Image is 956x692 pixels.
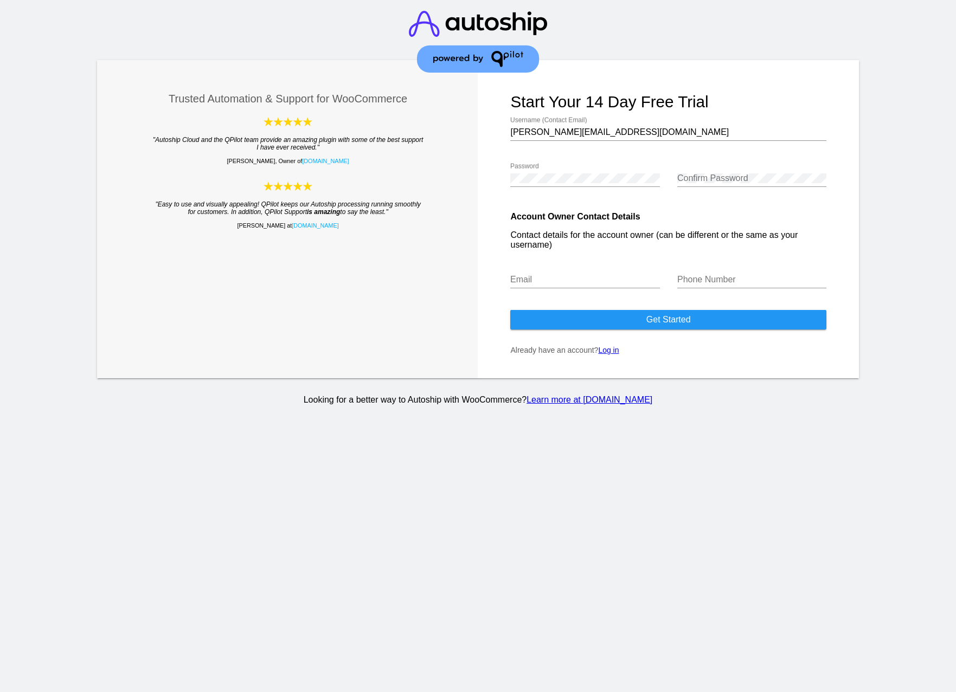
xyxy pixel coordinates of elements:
[527,395,652,404] a: Learn more at [DOMAIN_NAME]
[152,201,424,216] blockquote: "Easy to use and visually appealing! QPilot keeps our Autoship processing running smoothly for cu...
[510,310,826,329] button: Get started
[646,315,691,324] span: Get started
[130,222,446,229] p: [PERSON_NAME] at
[302,158,349,164] a: [DOMAIN_NAME]
[598,346,619,354] a: Log in
[510,230,826,250] p: Contact details for the account owner (can be different or the same as your username)
[510,93,826,111] h1: Start your 14 day free trial
[264,180,312,192] img: Autoship Cloud powered by QPilot
[307,208,340,216] strong: is amazing
[510,127,826,137] input: Username (Contact Email)
[264,116,312,127] img: Autoship Cloud powered by QPilot
[130,93,446,105] h3: Trusted Automation & Support for WooCommerce
[292,222,338,229] a: [DOMAIN_NAME]
[510,275,659,284] input: Email
[95,395,861,405] p: Looking for a better way to Autoship with WooCommerce?
[677,275,826,284] input: Phone Number
[152,136,424,151] blockquote: "Autoship Cloud and the QPilot team provide an amazing plugin with some of the best support I hav...
[130,158,446,164] p: [PERSON_NAME], Owner of
[510,212,640,221] strong: Account Owner Contact Details
[510,346,826,354] p: Already have an account?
